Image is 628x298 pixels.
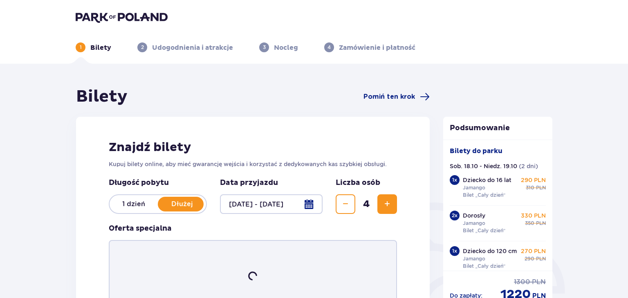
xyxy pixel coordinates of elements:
a: Pomiń ten krok [363,92,430,102]
p: Bilet „Cały dzień” [463,191,506,199]
p: Dziecko do 120 cm [463,247,517,255]
span: PLN [536,220,546,227]
span: PLN [536,184,546,191]
img: Park of Poland logo [76,11,168,23]
p: Bilety [90,43,111,52]
p: Udogodnienia i atrakcje [152,43,233,52]
div: 1Bilety [76,42,111,52]
p: 1 dzień [110,200,158,209]
p: 2 [141,44,144,51]
div: 3Nocleg [259,42,298,52]
p: Dłużej [158,200,206,209]
button: Zwiększ [377,194,397,214]
span: Pomiń ten krok [363,92,415,101]
p: 1 [80,44,82,51]
span: 4 [357,198,376,210]
p: 270 PLN [521,247,546,255]
button: Zmniejsz [336,194,355,214]
h3: Oferta specjalna [109,224,172,234]
p: Data przyjazdu [220,178,278,188]
p: 330 PLN [521,211,546,220]
p: 4 [327,44,331,51]
img: loader [247,270,259,282]
div: 2 x [450,211,460,220]
p: Jamango [463,255,485,262]
span: PLN [532,278,546,287]
p: Podsumowanie [443,123,553,133]
span: 310 [526,184,534,191]
span: 290 [525,255,534,262]
span: 1300 [514,278,530,287]
div: 4Zamówienie i płatność [324,42,415,52]
p: Bilet „Cały dzień” [463,227,506,234]
p: Bilet „Cały dzień” [463,262,506,270]
div: 1 x [450,175,460,185]
h2: Znajdź bilety [109,140,397,155]
p: Nocleg [274,43,298,52]
p: Dziecko do 16 lat [463,176,511,184]
p: Dorosły [463,211,485,220]
span: 350 [525,220,534,227]
p: 3 [263,44,266,51]
p: Długość pobytu [109,178,207,188]
p: Sob. 18.10 - Niedz. 19.10 [450,162,517,170]
span: PLN [536,255,546,262]
p: Zamówienie i płatność [339,43,415,52]
p: Jamango [463,220,485,227]
div: 1 x [450,246,460,256]
p: 290 PLN [521,176,546,184]
p: Liczba osób [336,178,380,188]
p: ( 2 dni ) [519,162,538,170]
p: Jamango [463,184,485,191]
div: 2Udogodnienia i atrakcje [137,42,233,52]
h1: Bilety [76,87,128,107]
p: Kupuj bilety online, aby mieć gwarancję wejścia i korzystać z dedykowanych kas szybkiej obsługi. [109,160,397,168]
p: Bilety do parku [450,147,502,156]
